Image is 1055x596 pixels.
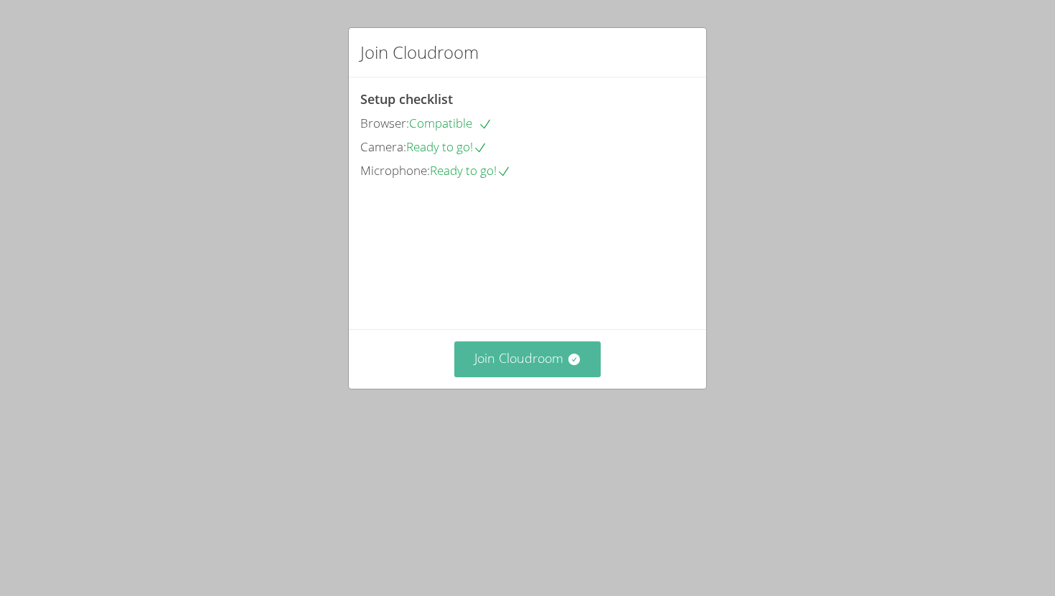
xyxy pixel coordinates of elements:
span: Microphone: [360,162,430,179]
span: Ready to go! [430,162,511,179]
span: Camera: [360,138,406,155]
span: Setup checklist [360,90,453,108]
span: Browser: [360,115,409,131]
span: Compatible [409,115,492,131]
button: Join Cloudroom [454,341,601,377]
span: Ready to go! [406,138,487,155]
h2: Join Cloudroom [360,39,479,65]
